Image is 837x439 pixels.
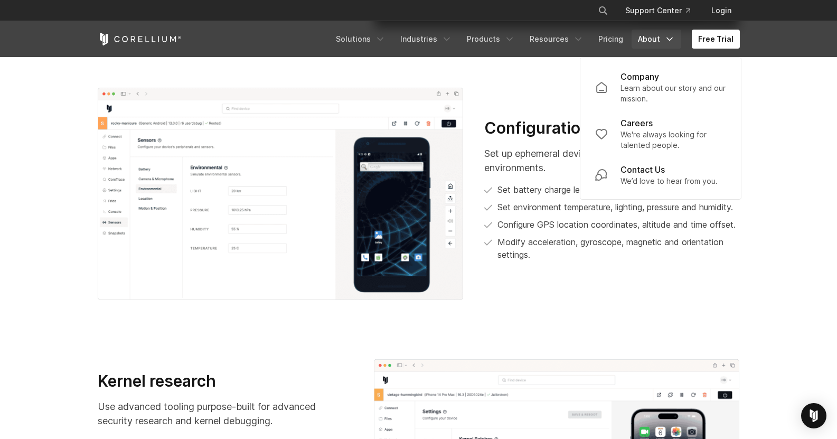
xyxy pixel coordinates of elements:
a: Support Center [617,1,699,20]
img: Simulate environmental sensors in Corellium's virtual hardware platform [98,88,464,300]
p: Learn about our story and our mission. [620,83,726,104]
a: Resources [523,30,590,49]
p: Set up ephemeral device states to replicate real-world environments. [484,146,739,175]
button: Search [594,1,613,20]
a: Industries [394,30,458,49]
p: Careers [620,117,653,129]
p: Company [620,70,659,83]
a: Corellium Home [98,33,182,45]
a: Contact Us We’d love to hear from you. [587,157,735,193]
p: We're always looking for talented people. [620,129,726,151]
p: Use advanced tooling purpose-built for advanced security research and kernel debugging. [98,399,353,428]
a: Company Learn about our story and our mission. [587,64,735,110]
div: Navigation Menu [330,30,740,49]
div: Open Intercom Messenger [801,403,826,428]
h3: Kernel research [98,371,353,391]
p: Contact Us [620,163,665,176]
h3: Configuration and control [484,118,739,138]
p: Configure GPS location coordinates, altitude and time offset. [497,218,736,231]
div: Navigation Menu [585,1,740,20]
p: Modify acceleration, gyroscope, magnetic and orientation settings. [497,236,739,261]
a: Pricing [592,30,629,49]
p: We’d love to hear from you. [620,176,718,186]
p: Set environment temperature, lighting, pressure and humidity. [497,201,733,213]
a: About [632,30,681,49]
a: Free Trial [692,30,740,49]
p: Set battery charge level, health, connection type and status. [497,183,734,196]
a: Careers We're always looking for talented people. [587,110,735,157]
a: Solutions [330,30,392,49]
a: Products [460,30,521,49]
a: Login [703,1,740,20]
